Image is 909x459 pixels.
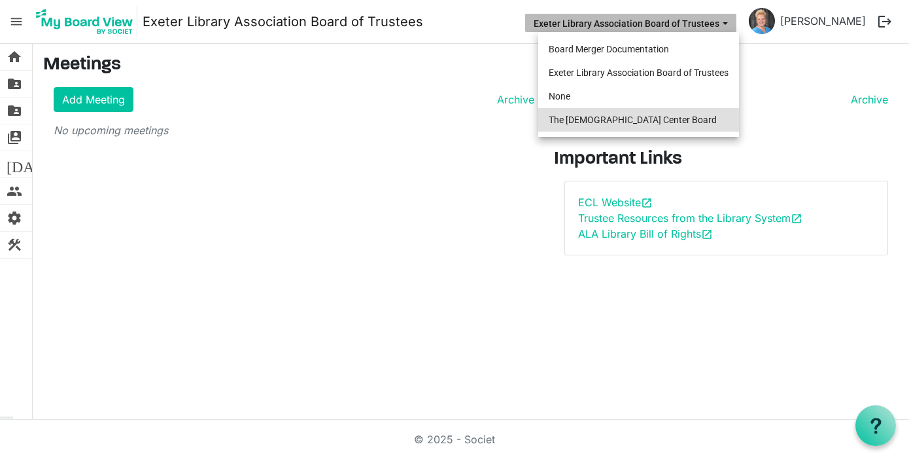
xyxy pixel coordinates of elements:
[4,9,29,34] span: menu
[492,92,534,107] a: Archive
[538,61,739,84] li: Exeter Library Association Board of Trustees
[7,98,22,124] span: folder_shared
[32,5,137,38] img: My Board View Logo
[54,122,534,138] p: No upcoming meetings
[7,44,22,70] span: home
[791,213,802,225] span: open_in_new
[525,14,736,32] button: Exeter Library Association Board of Trustees dropdownbutton
[641,197,653,209] span: open_in_new
[414,433,495,446] a: © 2025 - Societ
[749,8,775,34] img: vLlGUNYjuWs4KbtSZQjaWZvDTJnrkUC5Pj-l20r8ChXSgqWs1EDCHboTbV3yLcutgLt7-58AB6WGaG5Dpql6HA_thumb.png
[578,196,653,209] a: ECL Websiteopen_in_new
[538,37,739,61] li: Board Merger Documentation
[578,211,802,225] a: Trustee Resources from the Library Systemopen_in_new
[775,8,871,34] a: [PERSON_NAME]
[143,9,423,35] a: Exeter Library Association Board of Trustees
[54,87,133,112] a: Add Meeting
[701,229,713,240] span: open_in_new
[7,151,57,177] span: [DATE]
[7,71,22,97] span: folder_shared
[7,124,22,151] span: switch_account
[7,178,22,204] span: people
[7,232,22,258] span: construction
[32,5,143,38] a: My Board View Logo
[554,149,899,171] h3: Important Links
[846,92,888,107] a: Archive
[538,108,739,132] li: The [DEMOGRAPHIC_DATA] Center Board
[7,205,22,231] span: settings
[578,227,713,240] a: ALA Library Bill of Rightsopen_in_new
[43,54,534,77] h3: Meetings
[538,84,739,108] li: None
[871,8,899,35] button: logout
